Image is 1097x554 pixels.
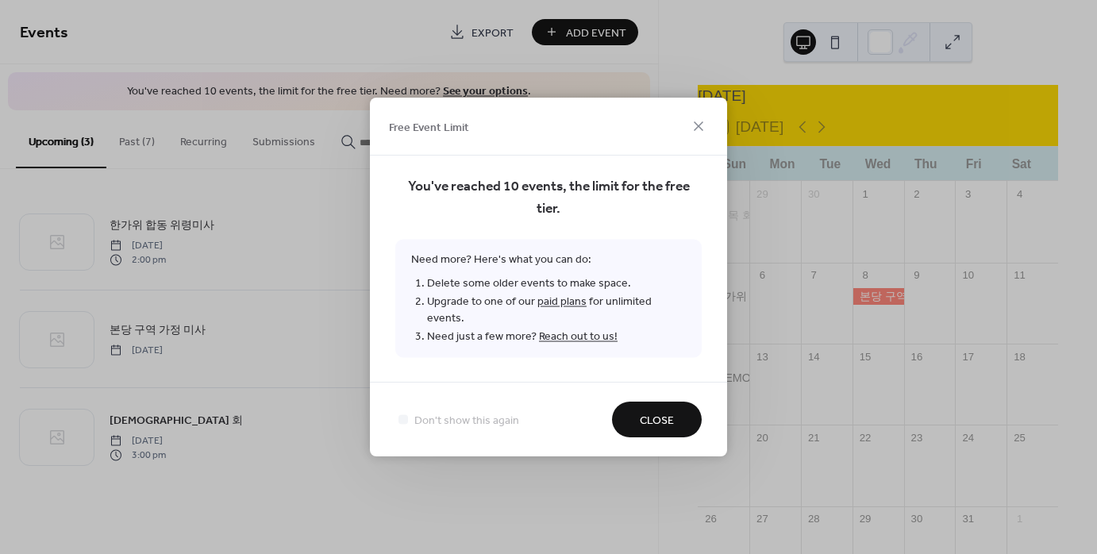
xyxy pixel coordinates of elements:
span: Close [640,413,674,429]
span: Free Event Limit [389,119,469,136]
li: Delete some older events to make space. [427,275,686,293]
span: You've reached 10 events, the limit for the free tier. [395,176,702,221]
button: Close [612,402,702,437]
a: Reach out to us! [539,326,618,348]
span: Need more? Here's what you can do: [395,240,702,358]
li: Upgrade to one of our for unlimited events. [427,293,686,328]
a: paid plans [537,291,587,313]
span: Don't show this again [414,413,519,429]
li: Need just a few more? [427,328,686,346]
